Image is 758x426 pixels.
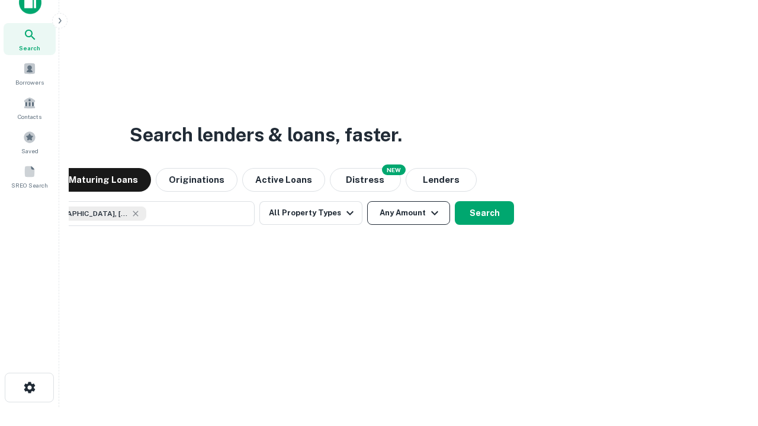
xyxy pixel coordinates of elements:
[156,168,237,192] button: Originations
[242,168,325,192] button: Active Loans
[40,208,129,219] span: [GEOGRAPHIC_DATA], [GEOGRAPHIC_DATA], [GEOGRAPHIC_DATA]
[367,201,450,225] button: Any Amount
[21,146,38,156] span: Saved
[18,201,255,226] button: [GEOGRAPHIC_DATA], [GEOGRAPHIC_DATA], [GEOGRAPHIC_DATA]
[699,331,758,388] iframe: Chat Widget
[330,168,401,192] button: Search distressed loans with lien and other non-mortgage details.
[259,201,362,225] button: All Property Types
[15,78,44,87] span: Borrowers
[382,164,406,175] div: NEW
[406,168,477,192] button: Lenders
[4,126,56,158] a: Saved
[455,201,514,225] button: Search
[4,92,56,124] a: Contacts
[130,121,402,149] h3: Search lenders & loans, faster.
[18,112,41,121] span: Contacts
[4,57,56,89] a: Borrowers
[4,160,56,192] a: SREO Search
[56,168,151,192] button: Maturing Loans
[4,23,56,55] a: Search
[19,43,40,53] span: Search
[11,180,48,190] span: SREO Search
